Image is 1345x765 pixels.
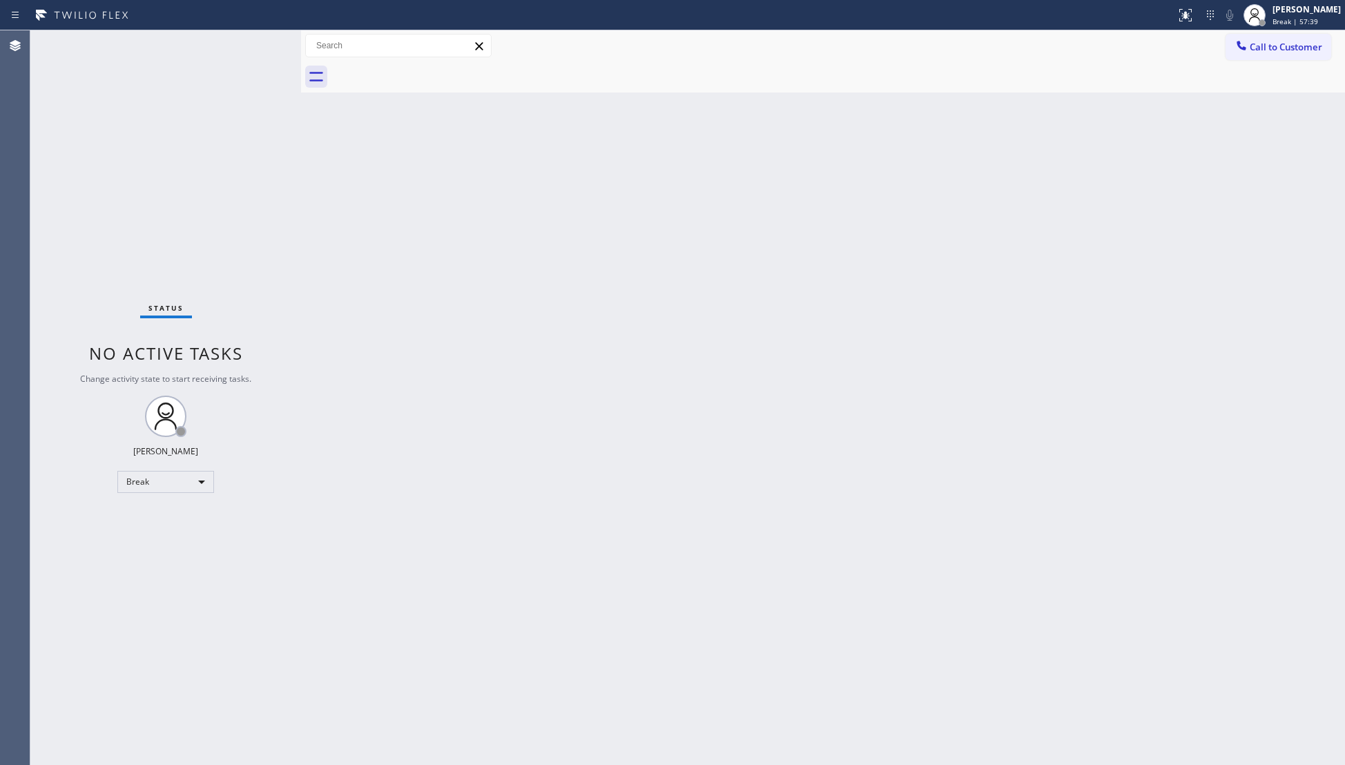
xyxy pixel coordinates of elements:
[117,471,214,493] div: Break
[1226,34,1331,60] button: Call to Customer
[80,373,251,385] span: Change activity state to start receiving tasks.
[1273,17,1318,26] span: Break | 57:39
[1273,3,1341,15] div: [PERSON_NAME]
[89,342,243,365] span: No active tasks
[133,445,198,457] div: [PERSON_NAME]
[1220,6,1239,25] button: Mute
[306,35,491,57] input: Search
[148,303,184,313] span: Status
[1250,41,1322,53] span: Call to Customer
